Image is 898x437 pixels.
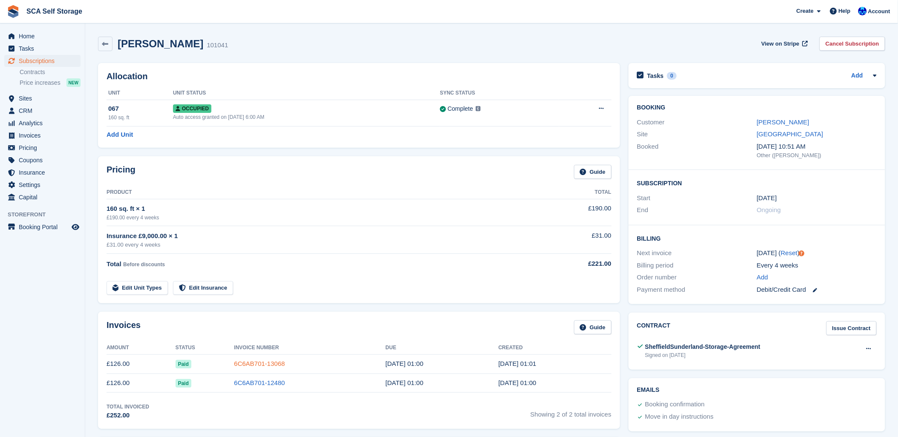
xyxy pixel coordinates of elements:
div: Booking confirmation [645,400,705,410]
span: Tasks [19,43,70,55]
a: [GEOGRAPHIC_DATA] [757,130,823,138]
div: £221.00 [534,259,612,269]
div: Customer [637,118,757,127]
span: Paid [176,360,191,368]
a: SCA Self Storage [23,4,86,18]
time: 2025-08-20 00:00:00 UTC [757,193,777,203]
div: Site [637,129,757,139]
span: Total [107,260,121,267]
div: Tooltip anchor [798,250,806,257]
a: 6C6AB701-12480 [234,379,285,386]
div: Payment method [637,285,757,295]
a: Issue Contract [826,321,877,335]
div: SheffieldSunderland-Storage-Agreement [645,342,761,351]
th: Created [499,341,612,355]
span: Coupons [19,154,70,166]
div: Next invoice [637,248,757,258]
div: Signed on [DATE] [645,351,761,359]
a: menu [4,43,81,55]
a: Add Unit [107,130,133,140]
a: Add [852,71,863,81]
span: Invoices [19,129,70,141]
div: End [637,205,757,215]
div: NEW [66,78,81,87]
a: Guide [574,165,612,179]
span: Sites [19,92,70,104]
th: Amount [107,341,176,355]
a: Contracts [20,68,81,76]
th: Unit Status [173,86,440,100]
td: £190.00 [534,199,612,226]
span: Storefront [8,210,85,219]
h2: Allocation [107,72,612,81]
time: 2025-08-20 00:00:09 UTC [499,379,537,386]
div: £31.00 every 4 weeks [107,241,534,249]
div: 101041 [207,40,228,50]
h2: Tasks [647,72,664,80]
span: Booking Portal [19,221,70,233]
a: menu [4,129,81,141]
div: Other ([PERSON_NAME]) [757,151,877,160]
a: menu [4,191,81,203]
div: Every 4 weeks [757,261,877,270]
a: menu [4,92,81,104]
time: 2025-09-18 00:00:00 UTC [386,360,424,367]
span: Before discounts [123,262,165,267]
div: £190.00 every 4 weeks [107,214,534,221]
span: Analytics [19,117,70,129]
div: 160 sq. ft × 1 [107,204,534,214]
h2: Billing [637,234,877,242]
td: £31.00 [534,226,612,254]
a: menu [4,221,81,233]
span: Settings [19,179,70,191]
div: Total Invoiced [107,403,149,411]
span: CRM [19,105,70,117]
a: menu [4,142,81,154]
span: View on Stripe [762,40,800,48]
span: Paid [176,379,191,388]
th: Product [107,186,534,199]
div: Billing period [637,261,757,270]
span: Home [19,30,70,42]
div: Order number [637,273,757,282]
span: Account [868,7,890,16]
a: menu [4,55,81,67]
div: Booked [637,142,757,160]
a: menu [4,167,81,178]
h2: Subscription [637,178,877,187]
th: Unit [107,86,173,100]
td: £126.00 [107,354,176,374]
span: Capital [19,191,70,203]
a: menu [4,154,81,166]
span: Create [797,7,814,15]
td: £126.00 [107,374,176,393]
h2: [PERSON_NAME] [118,38,203,49]
th: Invoice Number [234,341,385,355]
span: Price increases [20,79,61,87]
a: 6C6AB701-13068 [234,360,285,367]
a: View on Stripe [758,37,810,51]
div: Start [637,193,757,203]
div: Move in day instructions [645,412,714,422]
a: menu [4,117,81,129]
div: Debit/Credit Card [757,285,877,295]
div: £252.00 [107,411,149,420]
a: Preview store [70,222,81,232]
img: Kelly Neesham [858,7,867,15]
div: 160 sq. ft [108,114,173,121]
span: Showing 2 of 2 total invoices [531,403,612,420]
th: Sync Status [440,86,559,100]
span: Pricing [19,142,70,154]
time: 2025-09-17 00:01:15 UTC [499,360,537,367]
div: [DATE] 10:51 AM [757,142,877,152]
time: 2025-08-21 00:00:00 UTC [386,379,424,386]
a: menu [4,30,81,42]
h2: Contract [637,321,671,335]
img: icon-info-grey-7440780725fd019a000dd9b08b2336e03edf1995a4989e88bcd33f0948082b44.svg [476,106,481,111]
div: [DATE] ( ) [757,248,877,258]
div: 0 [667,72,677,80]
span: Insurance [19,167,70,178]
th: Status [176,341,234,355]
th: Total [534,186,612,199]
span: Help [839,7,851,15]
